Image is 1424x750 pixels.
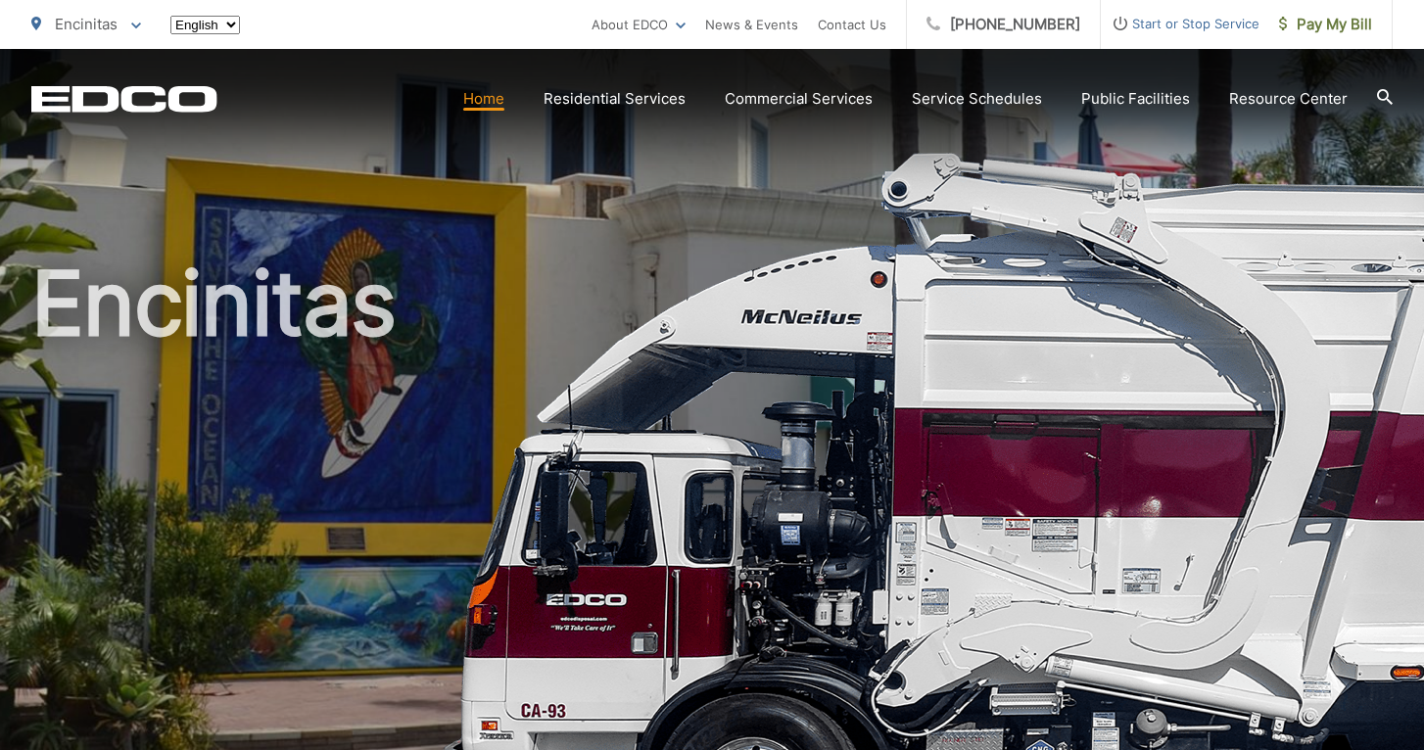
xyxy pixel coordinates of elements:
span: Pay My Bill [1279,13,1372,36]
a: Contact Us [818,13,886,36]
a: Resource Center [1229,87,1348,111]
a: Residential Services [544,87,686,111]
a: News & Events [705,13,798,36]
a: Public Facilities [1081,87,1190,111]
span: Encinitas [55,15,118,33]
a: About EDCO [592,13,686,36]
select: Select a language [170,16,240,34]
a: Commercial Services [725,87,873,111]
a: EDCD logo. Return to the homepage. [31,85,217,113]
a: Home [463,87,504,111]
a: Service Schedules [912,87,1042,111]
